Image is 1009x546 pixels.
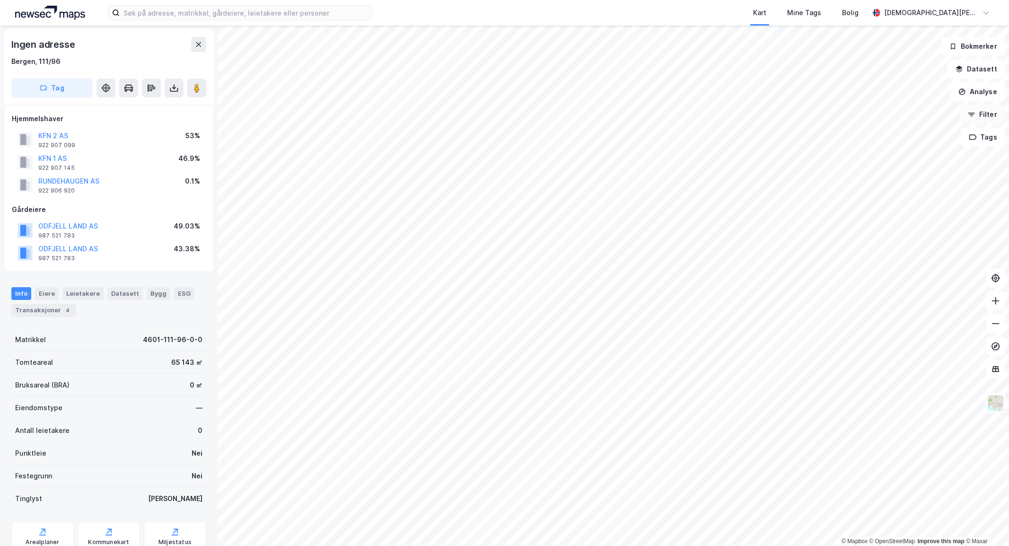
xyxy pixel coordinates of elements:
button: Tag [11,79,93,97]
div: Kommunekart [88,538,129,546]
iframe: Chat Widget [962,501,1009,546]
div: — [196,402,202,414]
div: Info [11,287,31,299]
button: Tags [961,128,1005,147]
div: Antall leietakere [15,425,70,436]
div: Gårdeiere [12,204,206,215]
div: 4601-111-96-0-0 [143,334,202,345]
div: Ingen adresse [11,37,77,52]
div: 53% [185,130,200,141]
div: [PERSON_NAME] [148,493,202,504]
div: Eiendomstype [15,402,62,414]
div: Kart [753,7,766,18]
img: logo.a4113a55bc3d86da70a041830d287a7e.svg [15,6,85,20]
div: Hjemmelshaver [12,113,206,124]
div: Kontrollprogram for chat [962,501,1009,546]
div: 46.9% [178,153,200,164]
button: Analyse [950,82,1005,101]
div: 987 521 783 [38,255,75,262]
div: Festegrunn [15,470,52,482]
div: Bruksareal (BRA) [15,379,70,391]
div: 4 [63,306,72,315]
div: Tinglyst [15,493,42,504]
div: 43.38% [174,243,200,255]
div: Eiere [35,287,59,299]
img: Z [987,394,1005,412]
a: OpenStreetMap [869,538,915,545]
div: 922 907 099 [38,141,75,149]
div: 0.1% [185,176,200,187]
div: Tomteareal [15,357,53,368]
a: Mapbox [842,538,868,545]
div: Leietakere [62,287,104,299]
div: Matrikkel [15,334,46,345]
a: Improve this map [918,538,965,545]
button: Bokmerker [941,37,1005,56]
div: Datasett [107,287,143,299]
div: 65 143 ㎡ [171,357,202,368]
div: Bergen, 111/96 [11,56,61,67]
div: Nei [192,470,202,482]
div: Miljøstatus [158,538,192,546]
div: Bolig [842,7,859,18]
div: 922 906 920 [38,187,75,194]
button: Filter [960,105,1005,124]
div: 987 521 783 [38,232,75,239]
div: Bygg [147,287,170,299]
div: Mine Tags [787,7,821,18]
div: [DEMOGRAPHIC_DATA][PERSON_NAME] [884,7,979,18]
div: 0 ㎡ [190,379,202,391]
div: Transaksjoner [11,304,76,317]
div: Punktleie [15,448,46,459]
div: 0 [198,425,202,436]
div: 922 907 145 [38,164,75,172]
div: Arealplaner [26,538,59,546]
div: ESG [174,287,194,299]
div: Nei [192,448,202,459]
input: Søk på adresse, matrikkel, gårdeiere, leietakere eller personer [120,6,372,20]
button: Datasett [948,60,1005,79]
div: 49.03% [174,220,200,232]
